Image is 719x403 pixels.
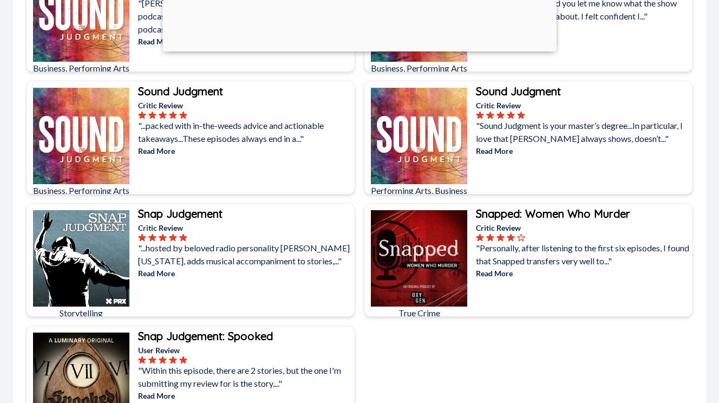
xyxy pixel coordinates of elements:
p: Read More [138,390,352,401]
p: Critic Review [138,100,352,111]
b: Sound Judgment [138,84,223,98]
p: Read More [138,36,352,47]
p: Business, Performing Arts [33,184,129,197]
p: Performing Arts, Business [371,184,467,197]
img: Sound Judgment [371,88,467,184]
p: "Within this episode, there are 2 stories, but the one I'm submitting my review for is the story,... [138,364,352,390]
p: "Sound Judgment is your master’s degree...In particular, I love that [PERSON_NAME] always shows, ... [476,119,690,145]
img: Snap Judgement [33,210,129,307]
img: Snapped: Women Who Murder [371,210,467,307]
p: Read More [138,268,352,279]
p: Read More [476,268,690,279]
p: Read More [138,145,352,157]
b: Snap Judgement [138,207,223,220]
p: Critic Review [476,222,690,233]
p: Read More [476,145,690,157]
a: Sound JudgmentBusiness, Performing ArtsSound JudgmentCritic Review"...packed with in-the-weeds ad... [26,81,355,194]
a: Snap JudgementStorytellingSnap JudgementCritic Review"...hosted by beloved radio personality [PER... [26,203,355,317]
p: Business, Performing Arts [33,62,129,75]
p: Critic Review [138,222,352,233]
p: Business, Performing Arts [371,62,467,75]
b: Sound Judgment [476,84,561,98]
a: Sound JudgmentPerforming Arts, BusinessSound JudgmentCritic Review"Sound Judgment is your master’... [364,81,693,194]
img: Sound Judgment [33,88,129,184]
p: "...hosted by beloved radio personality [PERSON_NAME][US_STATE], adds musical accompaniment to st... [138,242,352,268]
p: "...packed with in-the-weeds advice and actionable takeaways...These episodes always end in a..." [138,119,352,145]
p: Read More [476,23,690,34]
p: Storytelling [33,307,129,320]
p: True Crime [371,307,467,320]
p: Critic Review [476,100,690,111]
b: Snapped: Women Who Murder [476,207,630,220]
a: Snapped: Women Who MurderTrue CrimeSnapped: Women Who MurderCritic Review"Personally, after liste... [364,203,693,317]
p: User Review [138,344,352,356]
p: "Personally, after listening to the first six episodes, I found that Snapped transfers very well ... [476,242,690,268]
b: Snap Judgement: Spooked [138,329,273,343]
